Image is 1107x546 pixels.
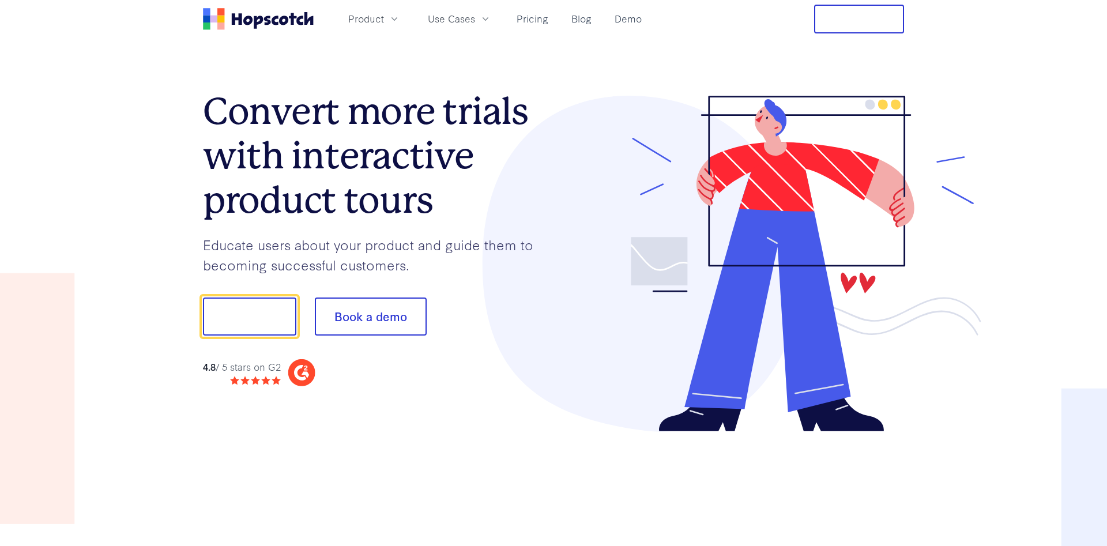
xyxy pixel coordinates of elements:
[428,12,475,26] span: Use Cases
[814,5,904,33] button: Free Trial
[315,298,427,336] button: Book a demo
[203,360,281,374] div: / 5 stars on G2
[203,298,296,336] button: Show me!
[203,89,553,222] h1: Convert more trials with interactive product tours
[203,8,314,30] a: Home
[348,12,384,26] span: Product
[203,360,216,373] strong: 4.8
[421,9,498,28] button: Use Cases
[512,9,553,28] a: Pricing
[341,9,407,28] button: Product
[567,9,596,28] a: Blog
[203,235,553,274] p: Educate users about your product and guide them to becoming successful customers.
[610,9,646,28] a: Demo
